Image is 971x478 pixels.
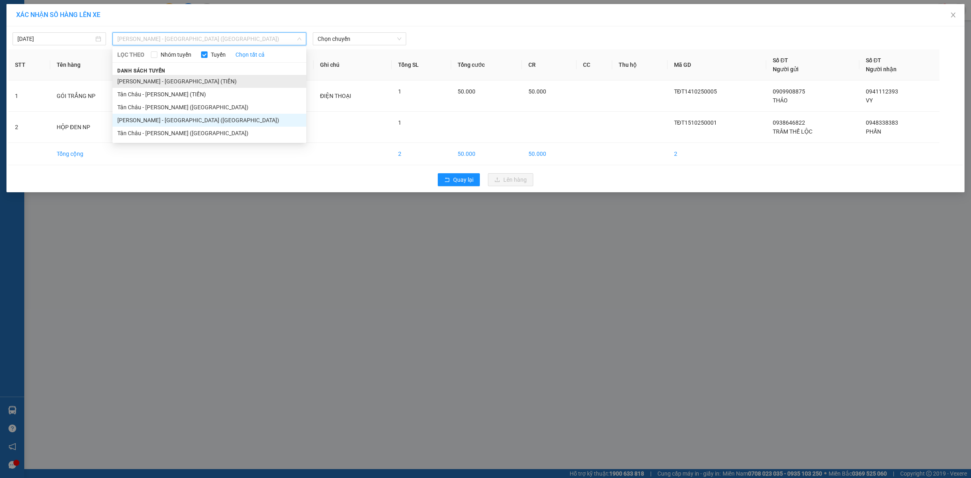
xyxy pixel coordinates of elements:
[398,119,401,126] span: 1
[444,177,450,183] span: rollback
[208,50,229,59] span: Tuyến
[674,88,717,95] span: TĐT1410250005
[8,112,50,143] td: 2
[112,88,306,101] li: Tân Châu - [PERSON_NAME] (TIỀN)
[522,49,577,81] th: CR
[773,88,805,95] span: 0909908875
[612,49,667,81] th: Thu hộ
[773,128,812,135] span: TRẦM THẾ LỘC
[117,33,301,45] span: Hồ Chí Minh - Tân Châu (Giường)
[398,88,401,95] span: 1
[522,143,577,165] td: 50.000
[112,114,306,127] li: [PERSON_NAME] - [GEOGRAPHIC_DATA] ([GEOGRAPHIC_DATA])
[392,49,451,81] th: Tổng SL
[8,49,50,81] th: STT
[458,88,475,95] span: 50.000
[773,66,799,72] span: Người gửi
[451,143,522,165] td: 50.000
[50,143,142,165] td: Tổng cộng
[235,50,265,59] a: Chọn tất cả
[668,143,766,165] td: 2
[17,34,94,43] input: 15/10/2025
[773,57,788,64] span: Số ĐT
[773,97,788,104] span: THẢO
[8,81,50,112] td: 1
[674,119,717,126] span: TĐT1510250001
[112,75,306,88] li: [PERSON_NAME] - [GEOGRAPHIC_DATA] (TIỀN)
[50,49,142,81] th: Tên hàng
[318,33,401,45] span: Chọn chuyến
[16,11,100,19] span: XÁC NHẬN SỐ HÀNG LÊN XE
[112,127,306,140] li: Tân Châu - [PERSON_NAME] ([GEOGRAPHIC_DATA])
[866,128,881,135] span: PHẤN
[950,12,956,18] span: close
[866,57,881,64] span: Số ĐT
[866,97,873,104] span: VY
[453,175,473,184] span: Quay lại
[488,173,533,186] button: uploadLên hàng
[577,49,612,81] th: CC
[157,50,195,59] span: Nhóm tuyến
[668,49,766,81] th: Mã GD
[314,49,392,81] th: Ghi chú
[112,101,306,114] li: Tân Châu - [PERSON_NAME] ([GEOGRAPHIC_DATA])
[451,49,522,81] th: Tổng cước
[773,119,805,126] span: 0938646822
[297,36,302,41] span: down
[866,66,897,72] span: Người nhận
[112,67,170,74] span: Danh sách tuyến
[942,4,965,27] button: Close
[438,173,480,186] button: rollbackQuay lại
[528,88,546,95] span: 50.000
[117,50,144,59] span: LỌC THEO
[392,143,451,165] td: 2
[50,81,142,112] td: GÓI TRẮNG NP
[50,112,142,143] td: HỘP ĐEN NP
[866,88,898,95] span: 0941112393
[866,119,898,126] span: 0948338383
[320,93,351,99] span: ĐIỆN THOẠI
